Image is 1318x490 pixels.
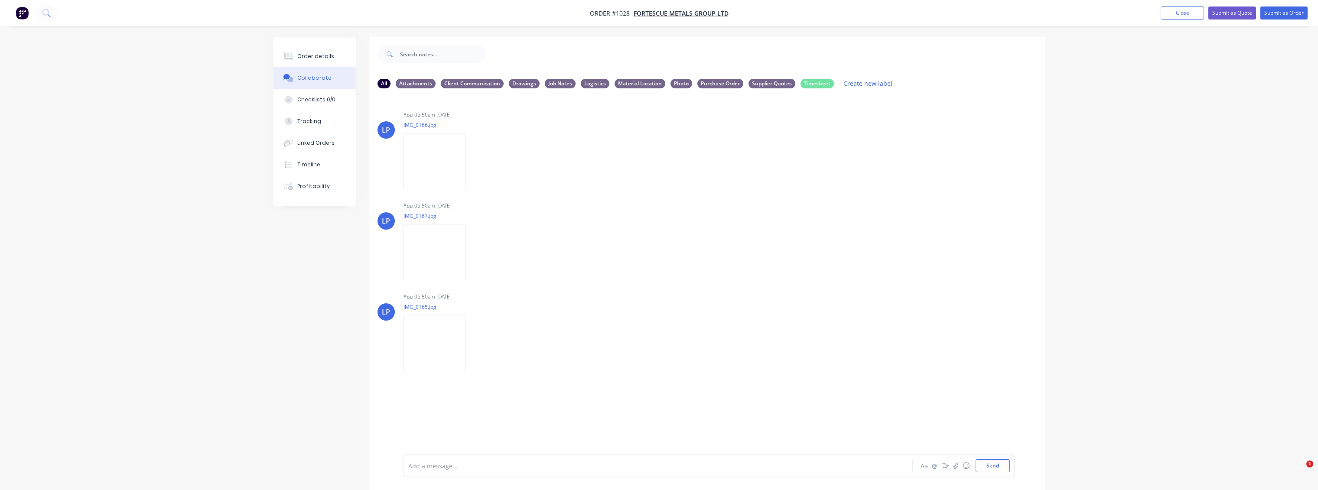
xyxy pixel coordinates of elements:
[414,111,452,119] div: 06:50am [DATE]
[590,9,634,17] span: Order #1028 -
[297,139,335,147] div: Linked Orders
[400,45,486,63] input: Search notes...
[748,79,795,88] div: Supplier Quotes
[273,67,356,89] button: Collaborate
[297,182,330,190] div: Profitability
[1289,461,1309,481] iframe: Intercom live chat
[273,132,356,154] button: Linked Orders
[404,293,413,301] div: You
[634,9,729,17] a: FORTESCUE METALS GROUP LTD
[414,202,452,210] div: 06:50am [DATE]
[382,216,390,226] div: LP
[961,461,971,471] button: ☺
[1260,6,1308,19] button: Submit as Order
[404,202,413,210] div: You
[273,154,356,175] button: Timeline
[297,52,334,60] div: Order details
[697,79,743,88] div: Purchase Order
[378,79,391,88] div: All
[404,212,475,220] p: IMG_0167.jpg
[297,117,321,125] div: Tracking
[404,303,475,311] p: IMG_0165.jpg
[1208,6,1256,19] button: Submit as Quote
[581,79,609,88] div: Logistics
[670,79,692,88] div: Photo
[273,110,356,132] button: Tracking
[441,79,504,88] div: Client Communication
[976,459,1010,472] button: Send
[801,79,834,88] div: Timesheet
[273,89,356,110] button: Checklists 0/0
[509,79,540,88] div: Drawings
[919,461,930,471] button: Aa
[396,79,436,88] div: Attachments
[297,161,320,169] div: Timeline
[930,461,940,471] button: @
[382,125,390,135] div: LP
[414,293,452,301] div: 06:50am [DATE]
[545,79,576,88] div: Job Notes
[1161,6,1204,19] button: Close
[404,111,413,119] div: You
[297,96,335,104] div: Checklists 0/0
[839,78,897,89] button: Create new label
[16,6,29,19] img: Factory
[1306,461,1313,467] span: 1
[273,175,356,197] button: Profitability
[615,79,665,88] div: Material Location
[404,121,475,129] p: IMG_0166.jpg
[297,74,332,82] div: Collaborate
[382,307,390,317] div: LP
[273,45,356,67] button: Order details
